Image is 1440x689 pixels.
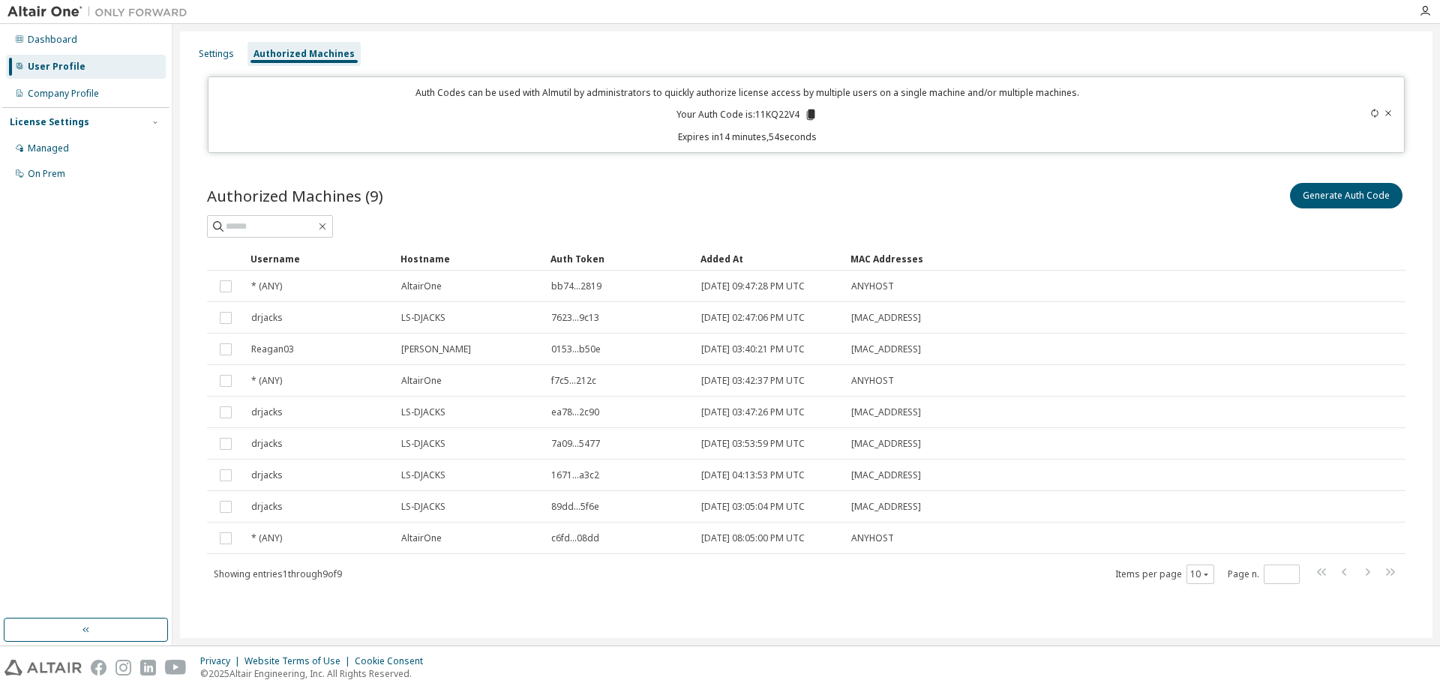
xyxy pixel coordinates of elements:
[207,185,383,206] span: Authorized Machines (9)
[551,532,599,544] span: c6fd...08dd
[851,375,894,387] span: ANYHOST
[401,312,445,324] span: LS-DJACKS
[851,343,921,355] span: [MAC_ADDRESS]
[551,438,600,450] span: 7a09...5477
[251,343,294,355] span: Reagan03
[200,655,244,667] div: Privacy
[214,568,342,580] span: Showing entries 1 through 9 of 9
[401,406,445,418] span: LS-DJACKS
[217,86,1278,99] p: Auth Codes can be used with Almutil by administrators to quickly authorize license access by mult...
[701,280,805,292] span: [DATE] 09:47:28 PM UTC
[1115,565,1214,584] span: Items per page
[851,280,894,292] span: ANYHOST
[4,660,82,676] img: altair_logo.svg
[253,48,355,60] div: Authorized Machines
[701,375,805,387] span: [DATE] 03:42:37 PM UTC
[700,247,838,271] div: Added At
[244,655,355,667] div: Website Terms of Use
[355,655,432,667] div: Cookie Consent
[851,406,921,418] span: [MAC_ADDRESS]
[551,501,599,513] span: 89dd...5f6e
[1190,568,1210,580] button: 10
[851,438,921,450] span: [MAC_ADDRESS]
[551,280,601,292] span: bb74...2819
[28,88,99,100] div: Company Profile
[701,312,805,324] span: [DATE] 02:47:06 PM UTC
[850,247,1252,271] div: MAC Addresses
[28,34,77,46] div: Dashboard
[217,130,1278,143] p: Expires in 14 minutes, 54 seconds
[550,247,688,271] div: Auth Token
[851,312,921,324] span: [MAC_ADDRESS]
[251,438,283,450] span: drjacks
[251,312,283,324] span: drjacks
[701,501,805,513] span: [DATE] 03:05:04 PM UTC
[7,4,195,19] img: Altair One
[251,501,283,513] span: drjacks
[401,375,442,387] span: AltairOne
[701,343,805,355] span: [DATE] 03:40:21 PM UTC
[676,108,817,121] p: Your Auth Code is: 11KQ22V4
[165,660,187,676] img: youtube.svg
[701,438,805,450] span: [DATE] 03:53:59 PM UTC
[28,168,65,180] div: On Prem
[251,469,283,481] span: drjacks
[851,469,921,481] span: [MAC_ADDRESS]
[701,406,805,418] span: [DATE] 03:47:26 PM UTC
[251,280,282,292] span: * (ANY)
[140,660,156,676] img: linkedin.svg
[551,312,599,324] span: 7623...9c13
[28,61,85,73] div: User Profile
[400,247,538,271] div: Hostname
[551,406,599,418] span: ea78...2c90
[250,247,388,271] div: Username
[401,438,445,450] span: LS-DJACKS
[251,532,282,544] span: * (ANY)
[200,667,432,680] p: © 2025 Altair Engineering, Inc. All Rights Reserved.
[551,343,601,355] span: 0153...b50e
[851,532,894,544] span: ANYHOST
[251,406,283,418] span: drjacks
[701,469,805,481] span: [DATE] 04:13:53 PM UTC
[851,501,921,513] span: [MAC_ADDRESS]
[701,532,805,544] span: [DATE] 08:05:00 PM UTC
[401,469,445,481] span: LS-DJACKS
[551,375,596,387] span: f7c5...212c
[91,660,106,676] img: facebook.svg
[115,660,131,676] img: instagram.svg
[28,142,69,154] div: Managed
[199,48,234,60] div: Settings
[251,375,282,387] span: * (ANY)
[551,469,599,481] span: 1671...a3c2
[401,532,442,544] span: AltairOne
[401,343,471,355] span: [PERSON_NAME]
[401,501,445,513] span: LS-DJACKS
[401,280,442,292] span: AltairOne
[1228,565,1300,584] span: Page n.
[10,116,89,128] div: License Settings
[1290,183,1402,208] button: Generate Auth Code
